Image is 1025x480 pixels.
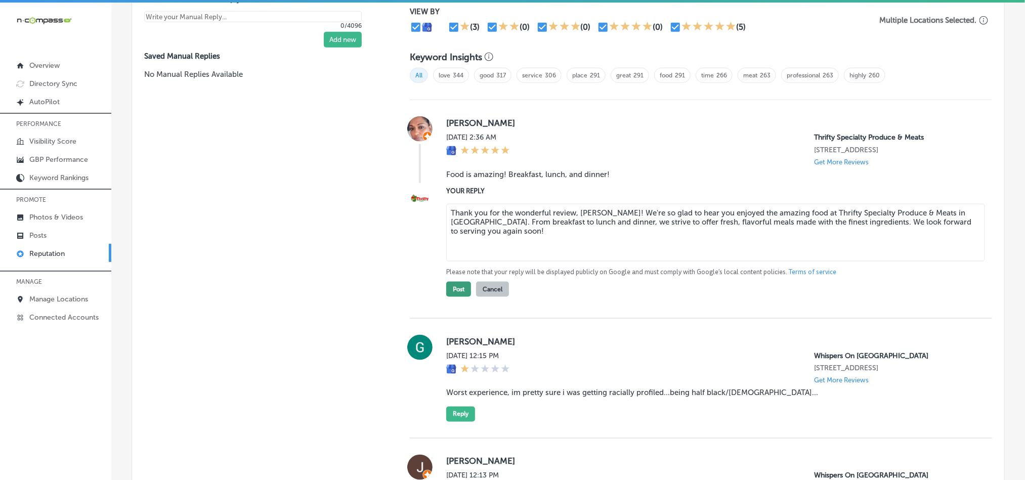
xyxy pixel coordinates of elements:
div: (0) [520,22,530,32]
div: (3) [470,22,480,32]
div: 2 Stars [498,21,520,33]
p: Manage Locations [29,295,88,303]
h3: Keyword Insights [410,52,482,63]
button: Add new [324,32,362,48]
img: Image [407,186,433,211]
a: highly [849,72,866,79]
label: [PERSON_NAME] [446,456,976,466]
p: No Manual Replies Available [144,69,377,80]
a: food [660,72,672,79]
p: Connected Accounts [29,313,99,322]
p: Overview [29,61,60,70]
p: Keyword Rankings [29,173,89,182]
blockquote: Food is amazing! Breakfast, lunch, and dinner! [446,170,976,179]
a: love [439,72,450,79]
p: Multiple Locations Selected. [879,16,977,25]
p: Get More Reviews [814,377,869,384]
div: (5) [736,22,746,32]
label: YOUR REPLY [446,187,976,195]
a: 260 [869,72,880,79]
a: place [572,72,587,79]
button: Reply [446,407,475,422]
div: 1 Star [460,364,510,375]
div: (0) [653,22,663,32]
label: [PERSON_NAME] [446,118,976,128]
p: Whispers On Havana [814,352,976,360]
a: professional [787,72,820,79]
p: Directory Sync [29,79,77,88]
p: AutoPilot [29,98,60,106]
p: Whispers On Havana [814,471,976,480]
div: 1 Star [460,21,470,33]
div: 4 Stars [609,21,653,33]
p: Please note that your reply will be displayed publicly on Google and must comply with Google's lo... [446,268,976,277]
textarea: Thank you for the wonderful review, [PERSON_NAME]! We're so glad to hear you enjoyed the amazing ... [446,204,985,261]
div: 5 Stars [681,21,736,33]
p: GBP Performance [29,155,88,164]
p: Photos & Videos [29,213,83,222]
button: Cancel [476,282,509,297]
label: [DATE] 12:15 PM [446,352,510,360]
a: good [480,72,494,79]
a: time [701,72,714,79]
p: VIEW BY [410,7,876,16]
a: 317 [496,72,506,79]
label: [DATE] 2:36 AM [446,133,510,142]
button: Post [446,282,471,297]
a: Terms of service [789,268,836,277]
blockquote: Worst experience, im pretty sure i was getting racially profiled...being half black/[DEMOGRAPHIC_... [446,388,976,398]
a: 263 [760,72,771,79]
p: Reputation [29,249,65,258]
textarea: Create your Quick Reply [144,11,362,22]
span: All [410,68,428,83]
a: 344 [453,72,463,79]
p: 2135 Palm Bay Rd NE [814,146,976,154]
p: Thrifty Specialty Produce & Meats [814,133,976,142]
a: 263 [823,72,833,79]
a: 291 [675,72,685,79]
a: service [522,72,542,79]
p: 1535 South Havana Street a [814,364,976,373]
a: 291 [590,72,600,79]
label: Saved Manual Replies [144,52,377,61]
p: 0/4096 [144,22,362,29]
img: 660ab0bf-5cc7-4cb8-ba1c-48b5ae0f18e60NCTV_CLogo_TV_Black_-500x88.png [16,16,72,25]
label: [PERSON_NAME] [446,336,976,346]
a: 266 [716,72,727,79]
a: great [616,72,631,79]
p: Get More Reviews [814,158,869,166]
div: (0) [581,22,591,32]
div: 5 Stars [460,146,510,157]
a: meat [743,72,757,79]
label: [DATE] 12:13 PM [446,471,510,480]
div: 3 Stars [548,21,581,33]
p: Posts [29,231,47,240]
a: 291 [633,72,644,79]
p: Visibility Score [29,137,76,146]
a: 306 [545,72,556,79]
